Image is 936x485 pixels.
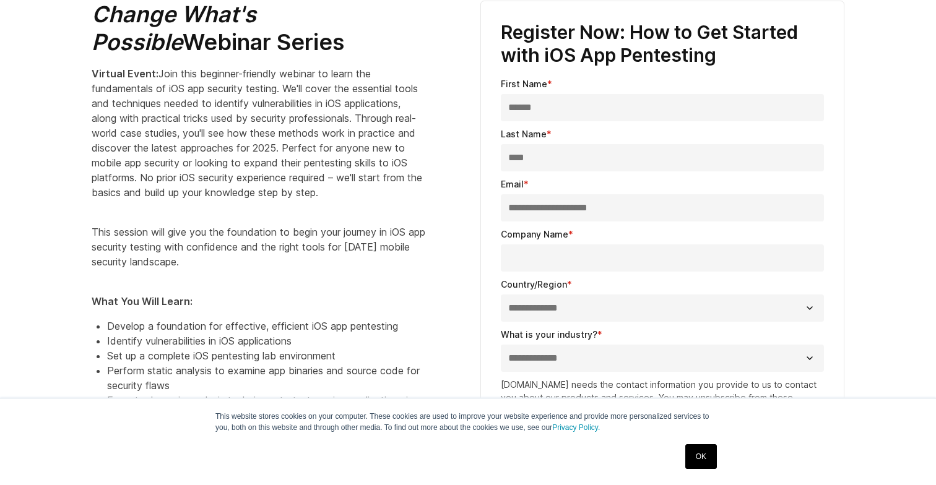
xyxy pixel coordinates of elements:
li: Execute dynamic analysis techniques to test running applications in real-time [107,393,426,423]
a: OK [685,444,717,469]
li: Develop a foundation for effective, efficient iOS app pentesting [107,319,426,333]
p: This website stores cookies on your computer. These cookies are used to improve your website expe... [215,411,721,433]
li: Perform static analysis to examine app binaries and source code for security flaws [107,363,426,393]
span: Company Name [501,229,568,239]
p: [DOMAIN_NAME] needs the contact information you provide to us to contact you about our products a... [501,378,824,443]
strong: Virtual Event: [92,67,158,80]
em: Change What's Possible [92,1,256,56]
span: Country/Region [501,279,567,290]
span: Email [501,179,524,189]
span: What is your industry? [501,329,597,340]
li: Set up a complete iOS pentesting lab environment [107,348,426,363]
a: Privacy Policy. [552,423,600,432]
li: Identify vulnerabilities in iOS applications [107,333,426,348]
span: Last Name [501,129,547,139]
span: First Name [501,79,547,89]
span: Join this beginner-friendly webinar to learn the fundamentals of iOS app security testing. We'll ... [92,67,422,199]
h3: Register Now: How to Get Started with iOS App Pentesting [501,21,824,67]
span: This session will give you the foundation to begin your journey in iOS app security testing with ... [92,226,425,268]
h2: Webinar Series [92,1,426,56]
strong: What You Will Learn: [92,295,193,307]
